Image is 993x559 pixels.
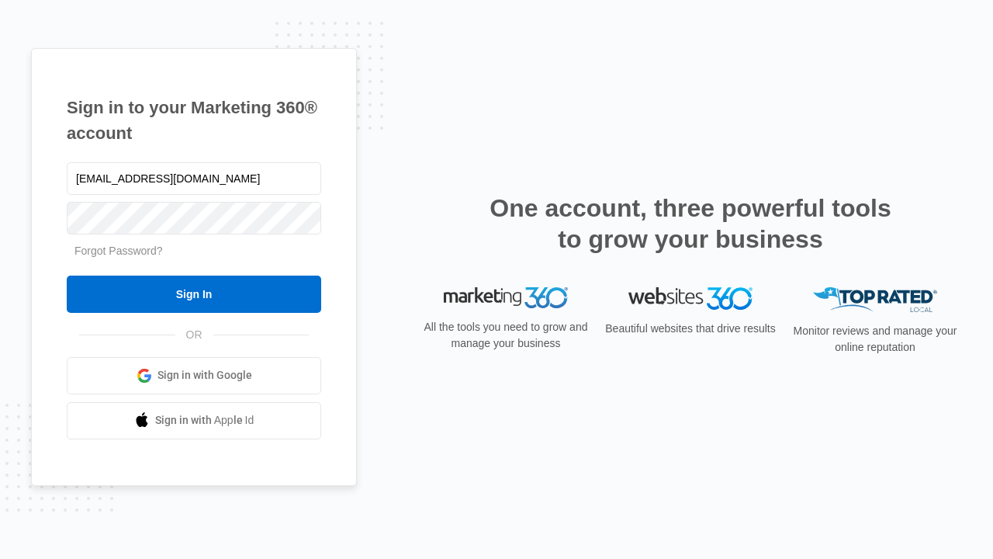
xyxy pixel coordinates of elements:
[155,412,254,429] span: Sign in with Apple Id
[813,287,937,313] img: Top Rated Local
[175,327,213,343] span: OR
[788,323,962,356] p: Monitor reviews and manage your online reputation
[67,402,321,439] a: Sign in with Apple Id
[67,276,321,313] input: Sign In
[67,95,321,146] h1: Sign in to your Marketing 360® account
[485,193,896,255] h2: One account, three powerful tools to grow your business
[67,162,321,195] input: Email
[444,287,568,309] img: Marketing 360
[74,245,163,257] a: Forgot Password?
[628,287,753,310] img: Websites 360
[67,357,321,394] a: Sign in with Google
[419,319,593,352] p: All the tools you need to grow and manage your business
[157,367,252,384] span: Sign in with Google
[604,321,777,337] p: Beautiful websites that drive results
